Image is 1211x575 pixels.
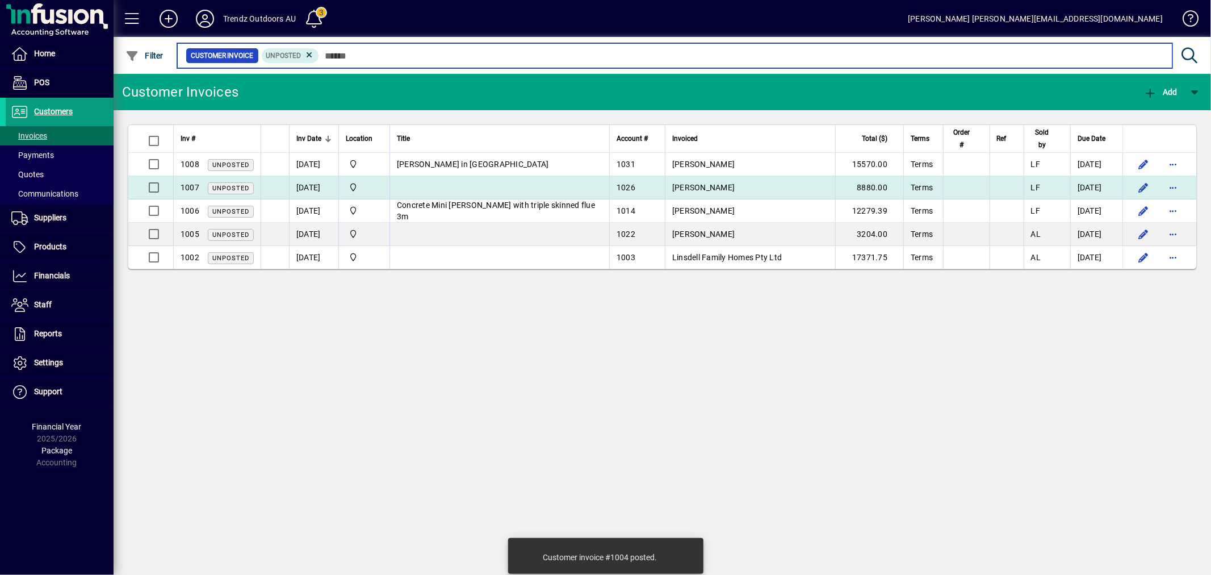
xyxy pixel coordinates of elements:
[346,205,383,217] span: Central
[1070,199,1122,223] td: [DATE]
[34,300,52,309] span: Staff
[397,132,602,145] div: Title
[835,176,903,199] td: 8880.00
[346,158,383,170] span: Central
[397,132,410,145] span: Title
[1078,132,1105,145] span: Due Date
[543,552,657,563] div: Customer invoice #1004 posted.
[6,184,114,203] a: Communications
[6,378,114,406] a: Support
[835,153,903,176] td: 15570.00
[911,160,933,169] span: Terms
[1164,202,1182,220] button: More options
[950,126,973,151] span: Order #
[1031,230,1041,239] span: AL
[1031,160,1041,169] span: LF
[6,40,114,68] a: Home
[843,132,898,145] div: Total ($)
[191,50,254,61] span: Customer Invoice
[835,223,903,246] td: 3204.00
[34,242,66,251] span: Products
[397,201,595,221] span: Concrete Mini [PERSON_NAME] with triple skinned flue 3m
[181,132,254,145] div: Inv #
[34,49,55,58] span: Home
[125,51,164,60] span: Filter
[212,255,249,262] span: Unposted
[1164,178,1182,197] button: More options
[1164,248,1182,266] button: More options
[6,145,114,165] a: Payments
[296,132,332,145] div: Inv Date
[6,126,114,145] a: Invoices
[289,199,338,223] td: [DATE]
[6,69,114,97] a: POS
[997,132,1017,145] div: Ref
[266,52,301,60] span: Unposted
[212,161,249,169] span: Unposted
[1134,202,1153,220] button: Edit
[289,246,338,269] td: [DATE]
[617,230,635,239] span: 1022
[911,253,933,262] span: Terms
[1174,2,1197,39] a: Knowledge Base
[672,132,698,145] span: Invoiced
[34,329,62,338] span: Reports
[672,160,735,169] span: [PERSON_NAME]
[950,126,983,151] div: Order #
[34,107,73,116] span: Customers
[289,176,338,199] td: [DATE]
[862,132,887,145] span: Total ($)
[6,291,114,319] a: Staff
[34,271,70,280] span: Financials
[11,170,44,179] span: Quotes
[34,358,63,367] span: Settings
[181,206,199,215] span: 1006
[911,132,929,145] span: Terms
[150,9,187,29] button: Add
[1031,183,1041,192] span: LF
[212,208,249,215] span: Unposted
[212,231,249,239] span: Unposted
[187,9,223,29] button: Profile
[34,213,66,222] span: Suppliers
[672,253,782,262] span: Linsdell Family Homes Pty Ltd
[1134,178,1153,197] button: Edit
[1031,206,1041,215] span: LF
[346,228,383,240] span: Central
[6,349,114,377] a: Settings
[1134,225,1153,243] button: Edit
[34,387,62,396] span: Support
[1070,223,1122,246] td: [DATE]
[1134,248,1153,266] button: Edit
[346,132,383,145] div: Location
[617,132,658,145] div: Account #
[1141,82,1180,102] button: Add
[1070,176,1122,199] td: [DATE]
[397,160,549,169] span: [PERSON_NAME] in [GEOGRAPHIC_DATA]
[672,183,735,192] span: [PERSON_NAME]
[289,223,338,246] td: [DATE]
[6,233,114,261] a: Products
[11,131,47,140] span: Invoices
[1031,253,1041,262] span: AL
[6,165,114,184] a: Quotes
[908,10,1163,28] div: [PERSON_NAME] [PERSON_NAME][EMAIL_ADDRESS][DOMAIN_NAME]
[11,189,78,198] span: Communications
[223,10,296,28] div: Trendz Outdoors AU
[617,183,635,192] span: 1026
[181,253,199,262] span: 1002
[346,181,383,194] span: Central
[911,230,933,239] span: Terms
[1031,126,1053,151] span: Sold by
[1164,155,1182,173] button: More options
[11,151,54,160] span: Payments
[1070,246,1122,269] td: [DATE]
[617,253,635,262] span: 1003
[346,132,372,145] span: Location
[835,246,903,269] td: 17371.75
[41,446,72,455] span: Package
[835,199,903,223] td: 12279.39
[911,183,933,192] span: Terms
[181,183,199,192] span: 1007
[997,132,1007,145] span: Ref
